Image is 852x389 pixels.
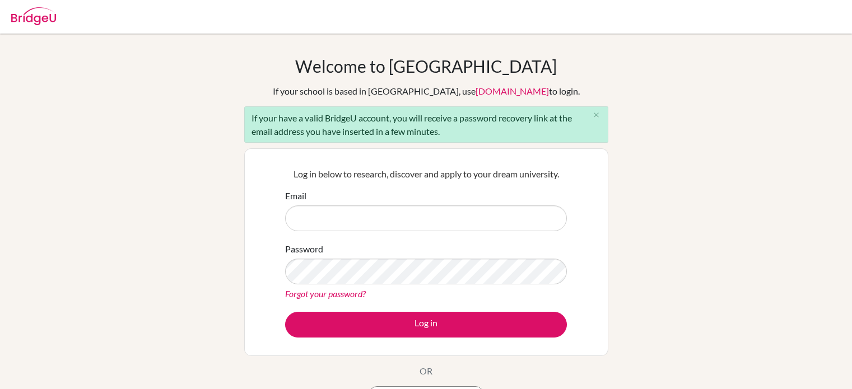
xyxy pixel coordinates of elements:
[295,56,557,76] h1: Welcome to [GEOGRAPHIC_DATA]
[585,107,608,124] button: Close
[285,189,306,203] label: Email
[11,7,56,25] img: Bridge-U
[285,288,366,299] a: Forgot your password?
[285,242,323,256] label: Password
[420,364,432,378] p: OR
[476,86,549,96] a: [DOMAIN_NAME]
[285,167,567,181] p: Log in below to research, discover and apply to your dream university.
[273,85,580,98] div: If your school is based in [GEOGRAPHIC_DATA], use to login.
[592,111,600,119] i: close
[285,312,567,338] button: Log in
[244,106,608,143] div: If your have a valid BridgeU account, you will receive a password recovery link at the email addr...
